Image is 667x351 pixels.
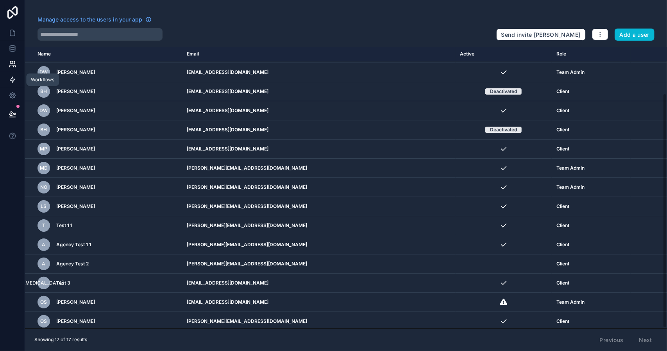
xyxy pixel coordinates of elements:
td: [PERSON_NAME][EMAIL_ADDRESS][DOMAIN_NAME] [182,159,455,178]
span: Showing 17 of 17 results [34,337,87,343]
span: MD [40,165,48,171]
td: [EMAIL_ADDRESS][DOMAIN_NAME] [182,120,455,140]
span: Test 3 [56,280,70,286]
td: [EMAIL_ADDRESS][DOMAIN_NAME] [182,63,455,82]
td: [EMAIL_ADDRESS][DOMAIN_NAME] [182,274,455,293]
span: [PERSON_NAME] [56,318,95,324]
span: Client [556,222,569,229]
span: [PERSON_NAME] [56,146,95,152]
td: [EMAIL_ADDRESS][DOMAIN_NAME] [182,293,455,312]
span: DW [40,69,48,75]
button: Send invite [PERSON_NAME] [496,29,586,41]
span: Client [556,203,569,210]
span: BH [41,88,47,95]
div: Deactivated [490,127,517,133]
th: Role [552,47,631,61]
span: Team Admin [556,69,585,75]
td: [PERSON_NAME][EMAIL_ADDRESS][DOMAIN_NAME] [182,197,455,216]
span: DW [40,107,48,114]
button: Add a user [615,29,655,41]
span: [PERSON_NAME] [56,69,95,75]
span: [PERSON_NAME] [56,107,95,114]
span: Client [556,242,569,248]
td: [EMAIL_ADDRESS][DOMAIN_NAME] [182,140,455,159]
span: Agency Test 1 1 [56,242,91,248]
span: Client [556,88,569,95]
span: Client [556,107,569,114]
span: Team Admin [556,165,585,171]
span: [PERSON_NAME] [56,88,95,95]
th: Name [25,47,182,61]
div: scrollable content [25,47,667,328]
span: Team Admin [556,299,585,305]
td: [EMAIL_ADDRESS][DOMAIN_NAME] [182,101,455,120]
td: [PERSON_NAME][EMAIL_ADDRESS][DOMAIN_NAME] [182,312,455,331]
span: BH [41,127,47,133]
span: Client [556,261,569,267]
span: NO [40,184,47,190]
a: Manage access to the users in your app [38,16,152,23]
span: A [42,242,46,248]
td: [PERSON_NAME][EMAIL_ADDRESS][DOMAIN_NAME] [182,235,455,254]
span: [PERSON_NAME] [56,184,95,190]
span: Client [556,127,569,133]
th: Active [456,47,552,61]
span: [PERSON_NAME] [56,299,95,305]
td: [PERSON_NAME][EMAIL_ADDRESS][DOMAIN_NAME] [182,216,455,235]
span: Agency Test 2 [56,261,89,267]
span: MP [40,146,48,152]
td: [PERSON_NAME][EMAIL_ADDRESS][DOMAIN_NAME] [182,254,455,274]
span: [PERSON_NAME] [56,127,95,133]
span: Test 1 1 [56,222,72,229]
span: [PERSON_NAME] [56,165,95,171]
span: Client [556,280,569,286]
div: Workflows [31,77,54,83]
th: Email [182,47,455,61]
span: LS [41,203,47,210]
span: A [42,261,46,267]
span: Manage access to the users in your app [38,16,142,23]
span: Team Admin [556,184,585,190]
span: Client [556,318,569,324]
span: OS [41,318,47,324]
div: Deactivated [490,88,517,95]
span: [MEDICAL_DATA] [24,280,64,286]
span: Client [556,146,569,152]
span: T [42,222,45,229]
td: [PERSON_NAME][EMAIL_ADDRESS][DOMAIN_NAME] [182,178,455,197]
td: [EMAIL_ADDRESS][DOMAIN_NAME] [182,82,455,101]
span: OS [41,299,47,305]
span: [PERSON_NAME] [56,203,95,210]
